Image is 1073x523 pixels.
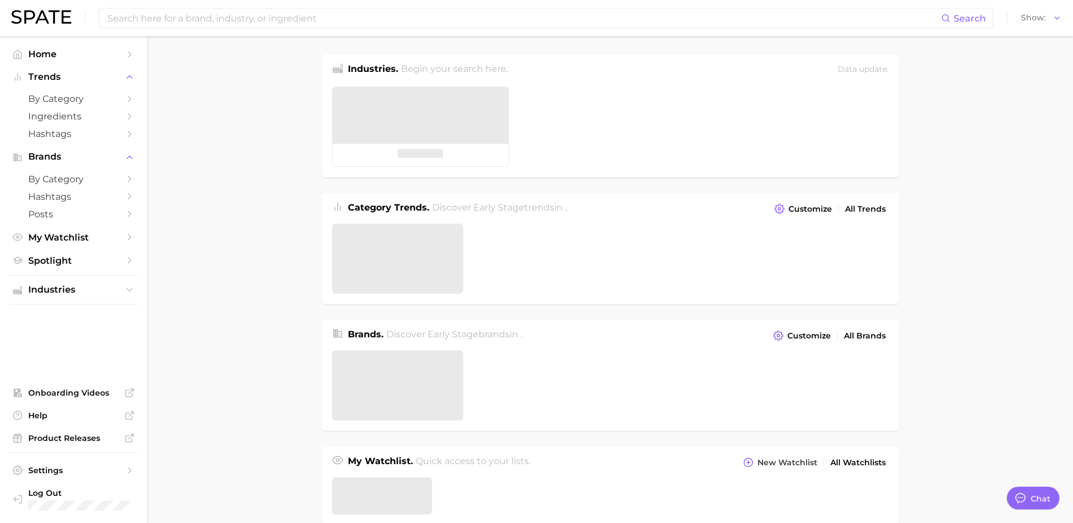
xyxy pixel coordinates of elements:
span: Customize [788,204,832,214]
a: Onboarding Videos [9,384,138,401]
h2: Quick access to your lists. [416,455,531,470]
a: All Brands [841,328,889,344]
a: by Category [9,90,138,108]
span: Hashtags [28,128,119,139]
a: All Watchlists [828,455,889,470]
a: by Category [9,170,138,188]
h1: Industries. [348,62,398,78]
span: by Category [28,93,119,104]
span: All Trends [845,204,886,214]
span: Log Out [28,488,129,498]
span: Customize [787,331,831,341]
span: Brands [28,152,119,162]
button: Brands [9,148,138,165]
span: Show [1021,15,1046,21]
div: Data update: [838,62,889,78]
a: Settings [9,462,138,479]
button: Trends [9,68,138,85]
span: Industries [28,285,119,295]
a: Hashtags [9,188,138,205]
span: All Watchlists [830,458,886,468]
span: Spotlight [28,255,119,266]
span: by Category [28,174,119,185]
button: Customize [772,201,834,217]
span: Posts [28,209,119,220]
span: Search [954,13,986,24]
a: My Watchlist [9,229,138,246]
span: Home [28,49,119,59]
span: Discover Early Stage brands in . [386,329,522,340]
button: Show [1018,11,1065,25]
span: Settings [28,465,119,475]
a: Posts [9,205,138,223]
span: All Brands [844,331,886,341]
span: New Watchlist [757,458,817,468]
a: Product Releases [9,430,138,447]
a: Spotlight [9,252,138,269]
button: Industries [9,281,138,298]
span: Category Trends . [348,202,429,213]
span: Discover Early Stage trends in . [432,202,567,213]
a: Home [9,45,138,63]
span: Trends [28,72,119,82]
span: Onboarding Videos [28,388,119,398]
span: My Watchlist [28,232,119,243]
h2: Begin your search here. [401,62,508,78]
h1: My Watchlist. [348,455,413,470]
span: Ingredients [28,111,119,122]
span: Hashtags [28,191,119,202]
span: Brands . [348,329,383,340]
span: Help [28,410,119,421]
input: Search here for a brand, industry, or ingredient [106,8,941,28]
a: Hashtags [9,125,138,143]
a: Help [9,407,138,424]
a: All Trends [842,202,889,217]
button: Customize [770,328,833,344]
a: Log out. Currently logged in with e-mail jek@cosmax.com. [9,485,138,514]
a: Ingredients [9,108,138,125]
img: SPATE [11,10,71,24]
span: Product Releases [28,433,119,443]
button: New Watchlist [740,455,820,470]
